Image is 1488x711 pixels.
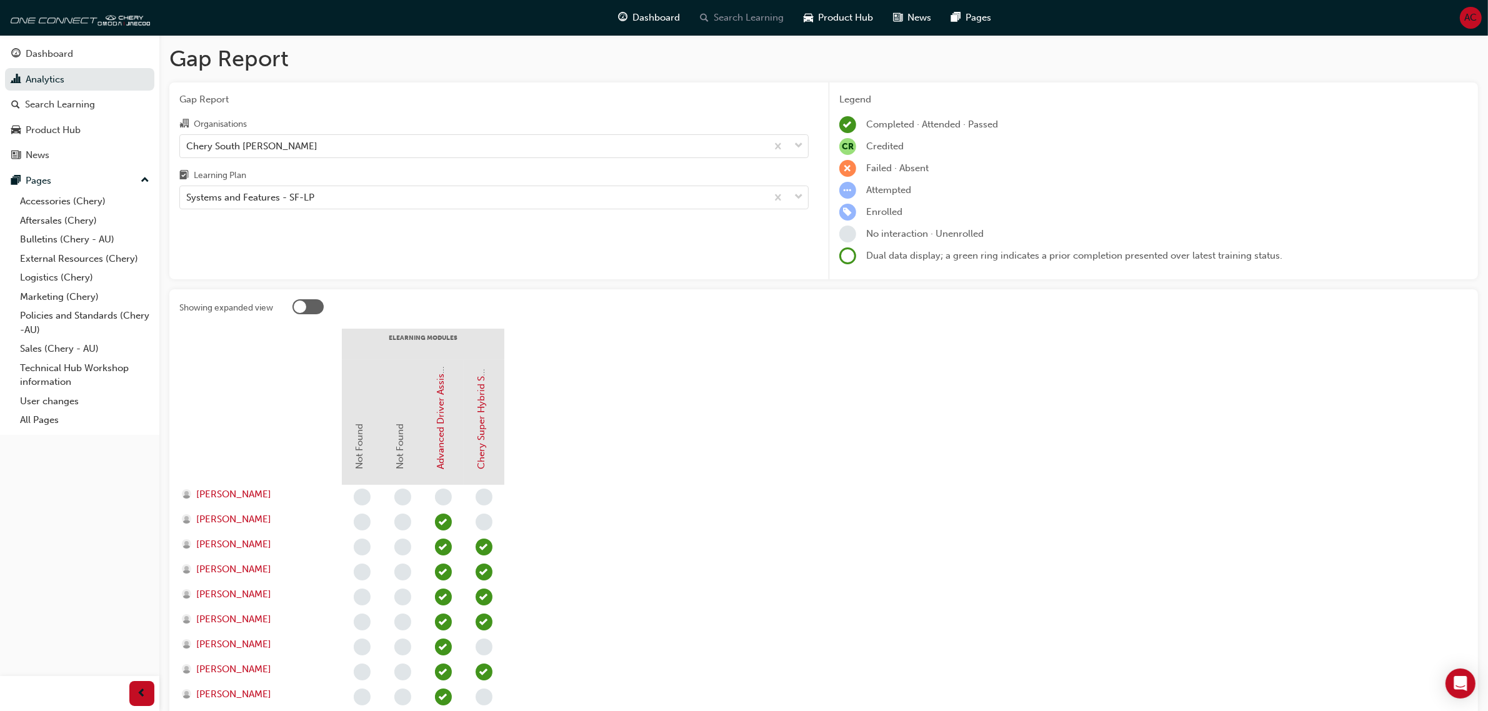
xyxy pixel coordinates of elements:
div: News [26,148,49,162]
span: organisation-icon [179,119,189,130]
span: Enrolled [866,206,902,217]
span: learningRecordVerb_PASS-icon [435,589,452,605]
span: down-icon [794,138,803,154]
span: News [908,11,932,25]
div: Learning Plan [194,169,246,182]
span: learningRecordVerb_NONE-icon [839,226,856,242]
span: learningRecordVerb_ENROLL-icon [839,204,856,221]
span: [PERSON_NAME] [196,662,271,677]
div: Dashboard [26,47,73,61]
span: learningRecordVerb_NONE-icon [435,489,452,505]
a: User changes [15,392,154,411]
a: Chery Super Hybrid System (CSH) [476,323,487,470]
span: learningRecordVerb_PASS-icon [476,564,492,580]
span: learningRecordVerb_NONE-icon [476,639,492,655]
button: Pages [5,169,154,192]
a: [PERSON_NAME] [182,662,330,677]
span: learningRecordVerb_NONE-icon [394,514,411,530]
a: [PERSON_NAME] [182,562,330,577]
a: search-iconSearch Learning [691,5,794,31]
div: Organisations [194,118,247,131]
span: search-icon [701,10,709,26]
span: search-icon [11,99,20,111]
span: [PERSON_NAME] [196,487,271,502]
div: eLearning Modules [342,329,504,360]
span: learningRecordVerb_PASS-icon [435,664,452,680]
span: learningRecordVerb_PASS-icon [435,639,452,655]
a: Product Hub [5,119,154,142]
div: Product Hub [26,123,81,137]
a: Dashboard [5,42,154,66]
a: [PERSON_NAME] [182,687,330,702]
a: Search Learning [5,93,154,116]
a: Advanced Driver Assist Systems (ADAS) - Chery [436,266,447,470]
span: Credited [866,141,904,152]
a: Bulletins (Chery - AU) [15,230,154,249]
span: learningRecordVerb_NONE-icon [394,589,411,605]
span: learningRecordVerb_NONE-icon [354,489,371,505]
a: External Resources (Chery) [15,249,154,269]
span: learningRecordVerb_PASS-icon [476,664,492,680]
span: Not Found [395,424,406,470]
a: All Pages [15,410,154,430]
div: Legend [839,92,1468,107]
span: [PERSON_NAME] [196,687,271,702]
span: Failed · Absent [866,162,929,174]
span: [PERSON_NAME] [196,587,271,602]
a: [PERSON_NAME] [182,587,330,602]
a: pages-iconPages [942,5,1002,31]
span: learningRecordVerb_PASS-icon [435,689,452,705]
div: Systems and Features - SF-LP [186,191,314,205]
span: learningRecordVerb_PASS-icon [435,564,452,580]
span: learningRecordVerb_PASS-icon [435,514,452,530]
a: Aftersales (Chery) [15,211,154,231]
span: Not Found [354,424,366,470]
span: learningRecordVerb_NONE-icon [394,489,411,505]
span: learningRecordVerb_NONE-icon [476,689,492,705]
span: Attempted [866,184,911,196]
span: learningRecordVerb_ATTEMPT-icon [839,182,856,199]
span: learningRecordVerb_NONE-icon [394,689,411,705]
span: car-icon [11,125,21,136]
button: DashboardAnalyticsSearch LearningProduct HubNews [5,40,154,169]
span: learningRecordVerb_NONE-icon [394,664,411,680]
span: learningRecordVerb_NONE-icon [354,614,371,630]
span: [PERSON_NAME] [196,637,271,652]
span: AC [1465,11,1477,25]
span: car-icon [804,10,814,26]
span: learningRecordVerb_NONE-icon [394,639,411,655]
span: Completed · Attended · Passed [866,119,998,130]
a: Sales (Chery - AU) [15,339,154,359]
span: learningRecordVerb_PASS-icon [435,614,452,630]
span: null-icon [839,138,856,155]
a: Analytics [5,68,154,91]
span: [PERSON_NAME] [196,562,271,577]
span: learningRecordVerb_FAIL-icon [839,160,856,177]
span: learningRecordVerb_NONE-icon [354,639,371,655]
a: Marketing (Chery) [15,287,154,307]
div: Open Intercom Messenger [1446,669,1476,699]
div: Showing expanded view [179,302,273,314]
span: learningRecordVerb_COMPLETE-icon [839,116,856,133]
div: Chery South [PERSON_NAME] [186,139,317,153]
a: guage-iconDashboard [609,5,691,31]
a: [PERSON_NAME] [182,512,330,527]
a: [PERSON_NAME] [182,487,330,502]
span: learningRecordVerb_PASS-icon [435,539,452,555]
a: Accessories (Chery) [15,192,154,211]
span: learningRecordVerb_NONE-icon [394,564,411,580]
span: Dual data display; a green ring indicates a prior completion presented over latest training status. [866,250,1282,261]
span: learningRecordVerb_NONE-icon [354,689,371,705]
div: Search Learning [25,97,95,112]
a: [PERSON_NAME] [182,612,330,627]
button: AC [1460,7,1482,29]
span: chart-icon [11,74,21,86]
span: down-icon [794,189,803,206]
span: learningRecordVerb_NONE-icon [354,589,371,605]
span: news-icon [11,150,21,161]
span: learningRecordVerb_NONE-icon [394,539,411,555]
img: oneconnect [6,5,150,30]
span: news-icon [894,10,903,26]
span: Pages [966,11,992,25]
